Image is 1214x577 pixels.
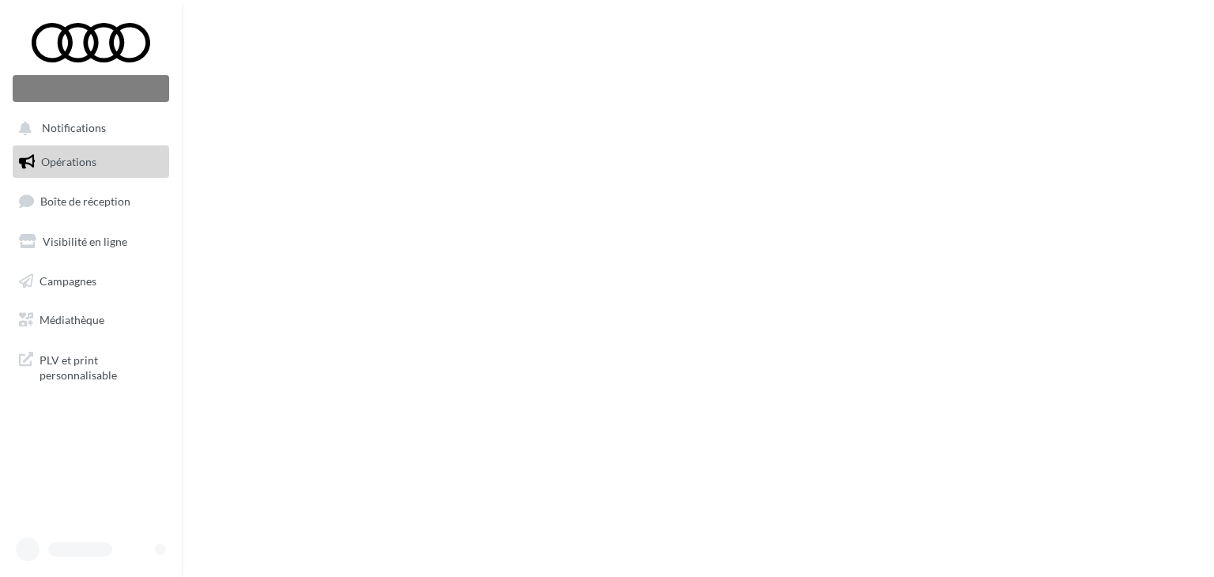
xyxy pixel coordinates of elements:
[9,184,172,218] a: Boîte de réception
[43,235,127,248] span: Visibilité en ligne
[9,225,172,258] a: Visibilité en ligne
[40,313,104,326] span: Médiathèque
[9,304,172,337] a: Médiathèque
[13,75,169,102] div: Nouvelle campagne
[42,122,106,135] span: Notifications
[40,194,130,208] span: Boîte de réception
[41,155,96,168] span: Opérations
[9,265,172,298] a: Campagnes
[9,145,172,179] a: Opérations
[40,349,163,383] span: PLV et print personnalisable
[9,343,172,390] a: PLV et print personnalisable
[40,273,96,287] span: Campagnes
